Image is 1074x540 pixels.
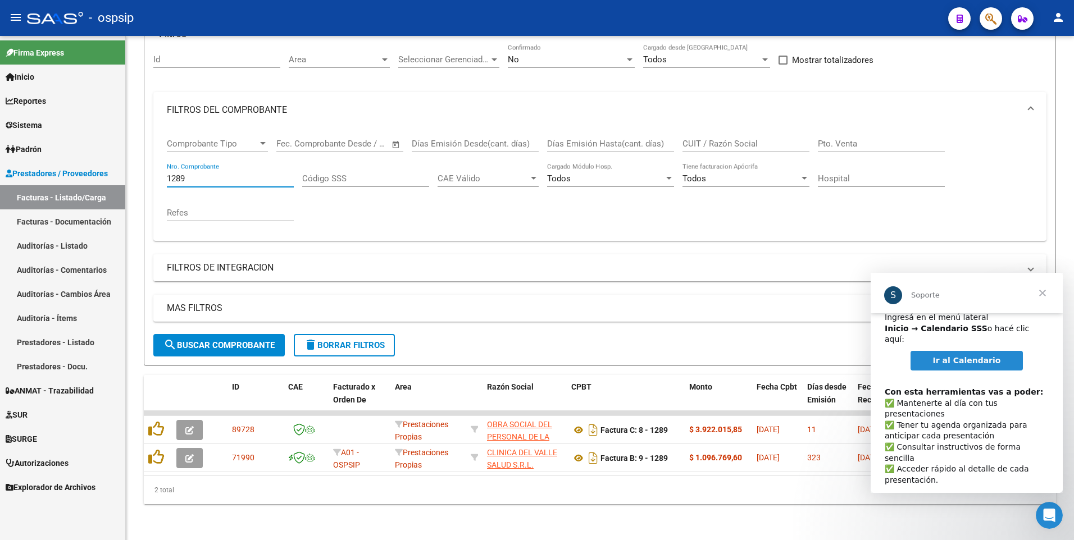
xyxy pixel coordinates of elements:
[757,425,780,434] span: [DATE]
[6,433,37,445] span: SURGE
[288,382,303,391] span: CAE
[167,262,1020,274] mat-panel-title: FILTROS DE INTEGRACION
[586,449,600,467] i: Descargar documento
[232,453,254,462] span: 71990
[6,143,42,155] span: Padrón
[757,382,797,391] span: Fecha Cpbt
[600,425,668,434] strong: Factura C: 8 - 1289
[332,139,386,149] input: Fecha fin
[600,454,668,463] strong: Factura B: 9 - 1289
[803,375,853,424] datatable-header-cell: Días desde Emisión
[858,425,881,434] span: [DATE]
[1036,502,1063,529] iframe: Intercom live chat
[14,115,172,123] b: Con esta herramientas vas a poder:
[508,54,519,65] span: No
[390,138,403,151] button: Open calendar
[167,139,258,149] span: Comprobante Tipo
[571,382,591,391] span: CPBT
[398,54,489,65] span: Seleccionar Gerenciador
[89,6,134,30] span: - ospsip
[144,476,1056,504] div: 2 total
[333,382,375,404] span: Facturado x Orden De
[232,382,239,391] span: ID
[167,302,1020,314] mat-panel-title: MAS FILTROS
[6,71,34,83] span: Inicio
[395,420,448,442] span: Prestaciones Propias
[390,375,466,424] datatable-header-cell: Area
[682,173,706,184] span: Todos
[9,11,22,24] mat-icon: menu
[289,54,380,65] span: Area
[6,481,95,493] span: Explorador de Archivos
[163,340,275,350] span: Buscar Comprobante
[689,425,742,434] strong: $ 3.922.015,85
[807,425,816,434] span: 11
[853,375,904,424] datatable-header-cell: Fecha Recibido
[685,375,752,424] datatable-header-cell: Monto
[438,173,529,184] span: CAE Válido
[689,382,712,391] span: Monto
[487,420,554,480] span: OBRA SOCIAL DEL PERSONAL DE LA ACTIVIDAD CERVECERA Y AFINES O S P A C A
[6,385,94,397] span: ANMAT - Trazabilidad
[871,273,1063,493] iframe: Intercom live chat mensaje
[547,173,571,184] span: Todos
[487,448,557,470] span: CLINICA DEL VALLE SALUD S.R.L.
[6,47,64,59] span: Firma Express
[395,382,412,391] span: Area
[232,425,254,434] span: 89728
[487,446,562,470] div: 33710210549
[1052,11,1065,24] mat-icon: person
[153,254,1046,281] mat-expansion-panel-header: FILTROS DE INTEGRACION
[153,92,1046,128] mat-expansion-panel-header: FILTROS DEL COMPROBANTE
[792,53,873,67] span: Mostrar totalizadores
[153,295,1046,322] mat-expansion-panel-header: MAS FILTROS
[6,457,69,469] span: Autorizaciones
[807,453,821,462] span: 323
[483,375,567,424] datatable-header-cell: Razón Social
[858,453,881,462] span: [DATE]
[6,167,108,180] span: Prestadores / Proveedores
[752,375,803,424] datatable-header-cell: Fecha Cpbt
[6,409,28,421] span: SUR
[294,334,395,356] button: Borrar Filtros
[167,104,1020,116] mat-panel-title: FILTROS DEL COMPROBANTE
[329,375,390,424] datatable-header-cell: Facturado x Orden De
[163,338,177,351] mat-icon: search
[276,139,322,149] input: Fecha inicio
[487,418,562,442] div: 30639760347
[6,119,42,131] span: Sistema
[6,95,46,107] span: Reportes
[395,448,448,470] span: Prestaciones Propias
[227,375,284,424] datatable-header-cell: ID
[757,453,780,462] span: [DATE]
[304,338,317,351] mat-icon: delete
[858,382,889,404] span: Fecha Recibido
[153,128,1046,241] div: FILTROS DEL COMPROBANTE
[643,54,667,65] span: Todos
[689,453,742,462] strong: $ 1.096.769,60
[487,382,534,391] span: Razón Social
[567,375,685,424] datatable-header-cell: CPBT
[153,334,285,356] button: Buscar Comprobante
[304,340,385,350] span: Borrar Filtros
[807,382,847,404] span: Días desde Emisión
[586,421,600,439] i: Descargar documento
[284,375,329,424] datatable-header-cell: CAE
[14,103,178,246] div: ​✅ Mantenerte al día con tus presentaciones ✅ Tener tu agenda organizada para anticipar cada pres...
[333,448,360,470] span: A01 - OSPSIP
